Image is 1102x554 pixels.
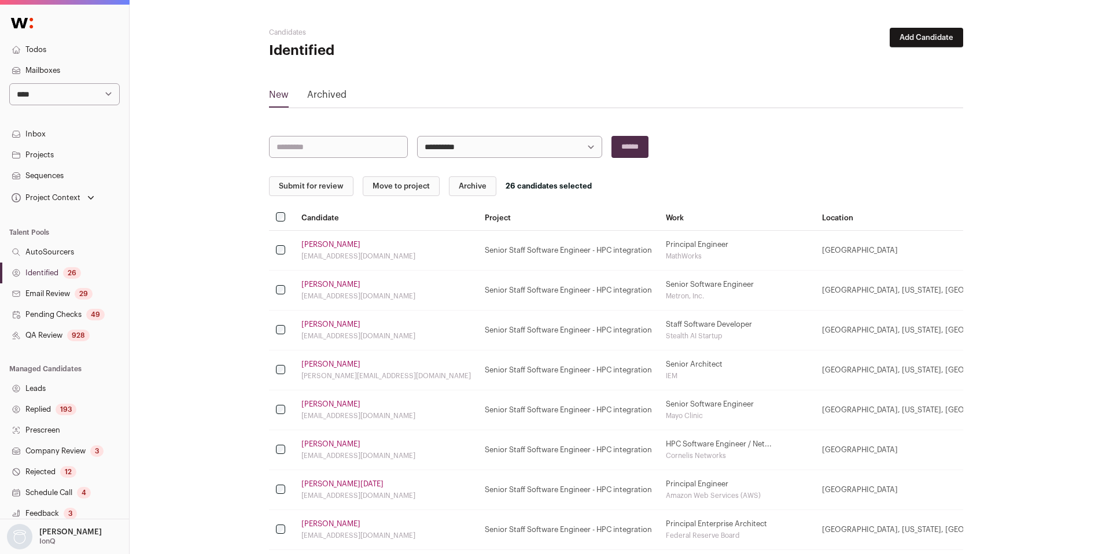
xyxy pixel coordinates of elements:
[301,479,384,489] a: [PERSON_NAME][DATE]
[75,288,93,300] div: 29
[301,451,471,460] div: [EMAIL_ADDRESS][DOMAIN_NAME]
[60,466,76,478] div: 12
[269,176,353,196] button: Submit for review
[449,176,496,196] button: Archive
[301,360,360,369] a: [PERSON_NAME]
[301,531,471,540] div: [EMAIL_ADDRESS][DOMAIN_NAME]
[666,252,808,261] div: MathWorks
[86,309,105,320] div: 49
[659,510,815,550] td: Principal Enterprise Architect
[659,470,815,510] td: Principal Engineer
[301,439,360,449] a: [PERSON_NAME]
[301,491,471,500] div: [EMAIL_ADDRESS][DOMAIN_NAME]
[666,411,808,420] div: Mayo Clinic
[90,445,104,457] div: 3
[506,182,592,191] div: 26 candidates selected
[815,510,1028,550] td: [GEOGRAPHIC_DATA], [US_STATE], [GEOGRAPHIC_DATA]
[56,404,76,415] div: 193
[815,350,1028,390] td: [GEOGRAPHIC_DATA], [US_STATE], [GEOGRAPHIC_DATA]
[269,28,500,37] h2: Candidates
[659,430,815,470] td: HPC Software Engineer / Net...
[9,193,80,202] div: Project Context
[307,88,347,106] a: Archived
[815,231,1028,271] td: [GEOGRAPHIC_DATA]
[659,350,815,390] td: Senior Architect
[9,190,97,206] button: Open dropdown
[659,390,815,430] td: Senior Software Engineer
[63,267,81,279] div: 26
[815,430,1028,470] td: [GEOGRAPHIC_DATA]
[301,519,360,529] a: [PERSON_NAME]
[64,508,77,519] div: 3
[77,487,91,498] div: 4
[478,311,659,350] td: Senior Staff Software Engineer - HPC integration
[39,527,102,537] p: [PERSON_NAME]
[659,231,815,271] td: Principal Engineer
[67,330,90,341] div: 928
[815,311,1028,350] td: [GEOGRAPHIC_DATA], [US_STATE], [GEOGRAPHIC_DATA]
[666,491,808,500] div: Amazon Web Services (AWS)
[301,291,471,301] div: [EMAIL_ADDRESS][DOMAIN_NAME]
[478,271,659,311] td: Senior Staff Software Engineer - HPC integration
[815,205,1028,231] th: Location
[815,271,1028,311] td: [GEOGRAPHIC_DATA], [US_STATE], [GEOGRAPHIC_DATA]
[666,291,808,301] div: Metron, Inc.
[478,390,659,430] td: Senior Staff Software Engineer - HPC integration
[659,271,815,311] td: Senior Software Engineer
[301,371,471,381] div: [PERSON_NAME][EMAIL_ADDRESS][DOMAIN_NAME]
[301,331,471,341] div: [EMAIL_ADDRESS][DOMAIN_NAME]
[269,88,289,106] a: New
[815,390,1028,430] td: [GEOGRAPHIC_DATA], [US_STATE], [GEOGRAPHIC_DATA]
[301,400,360,409] a: [PERSON_NAME]
[301,320,360,329] a: [PERSON_NAME]
[294,205,478,231] th: Candidate
[478,510,659,550] td: Senior Staff Software Engineer - HPC integration
[666,371,808,381] div: IEM
[659,205,815,231] th: Work
[659,311,815,350] td: Staff Software Developer
[301,240,360,249] a: [PERSON_NAME]
[478,430,659,470] td: Senior Staff Software Engineer - HPC integration
[301,252,471,261] div: [EMAIL_ADDRESS][DOMAIN_NAME]
[478,470,659,510] td: Senior Staff Software Engineer - HPC integration
[39,537,56,546] p: IonQ
[269,42,500,60] h1: Identified
[363,176,440,196] button: Move to project
[7,524,32,549] img: nopic.png
[5,12,39,35] img: Wellfound
[890,28,963,47] button: Add Candidate
[815,470,1028,510] td: [GEOGRAPHIC_DATA]
[5,524,104,549] button: Open dropdown
[301,280,360,289] a: [PERSON_NAME]
[666,331,808,341] div: Stealth AI Startup
[478,205,659,231] th: Project
[666,451,808,460] div: Cornelis Networks
[301,411,471,420] div: [EMAIL_ADDRESS][DOMAIN_NAME]
[666,531,808,540] div: Federal Reserve Board
[478,350,659,390] td: Senior Staff Software Engineer - HPC integration
[478,231,659,271] td: Senior Staff Software Engineer - HPC integration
